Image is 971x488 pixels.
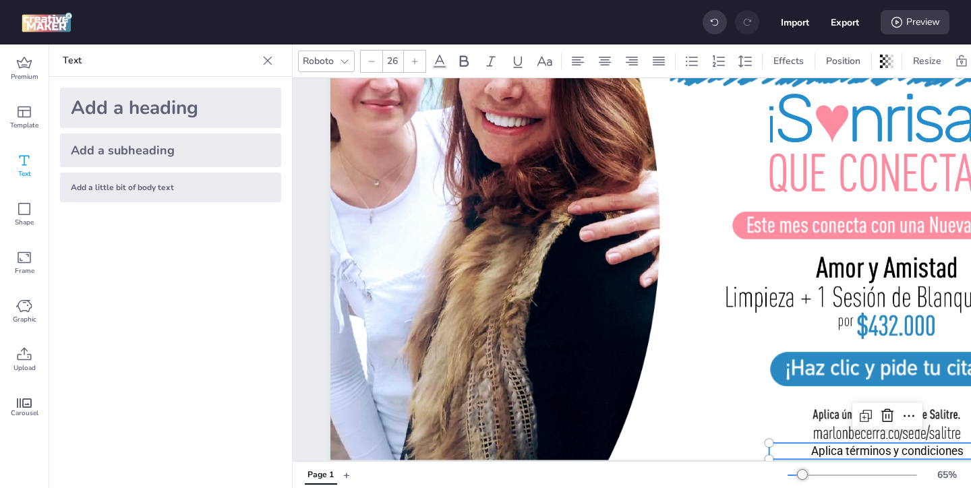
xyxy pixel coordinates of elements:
span: Position [823,54,863,68]
span: Upload [13,363,36,373]
span: Shape [15,217,34,228]
span: Effects [771,54,806,68]
button: + [343,463,350,487]
span: Resize [910,54,944,68]
div: Tabs [298,463,343,487]
span: Premium [11,71,38,82]
button: Export [831,8,859,36]
div: Add a subheading [60,133,281,167]
p: Text [63,44,257,77]
span: Frame [15,266,34,276]
div: Preview [881,10,949,34]
div: Add a heading [60,88,281,128]
img: logo Creative Maker [22,12,72,32]
div: 65 % [931,468,963,482]
div: Roboto [300,51,336,71]
button: Import [781,8,809,36]
span: Carousel [11,408,38,419]
span: Graphic [13,314,36,325]
span: Text [18,169,31,179]
span: Template [10,120,38,131]
div: Add a little bit of body text [60,173,281,202]
div: Page 1 [307,469,334,481]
